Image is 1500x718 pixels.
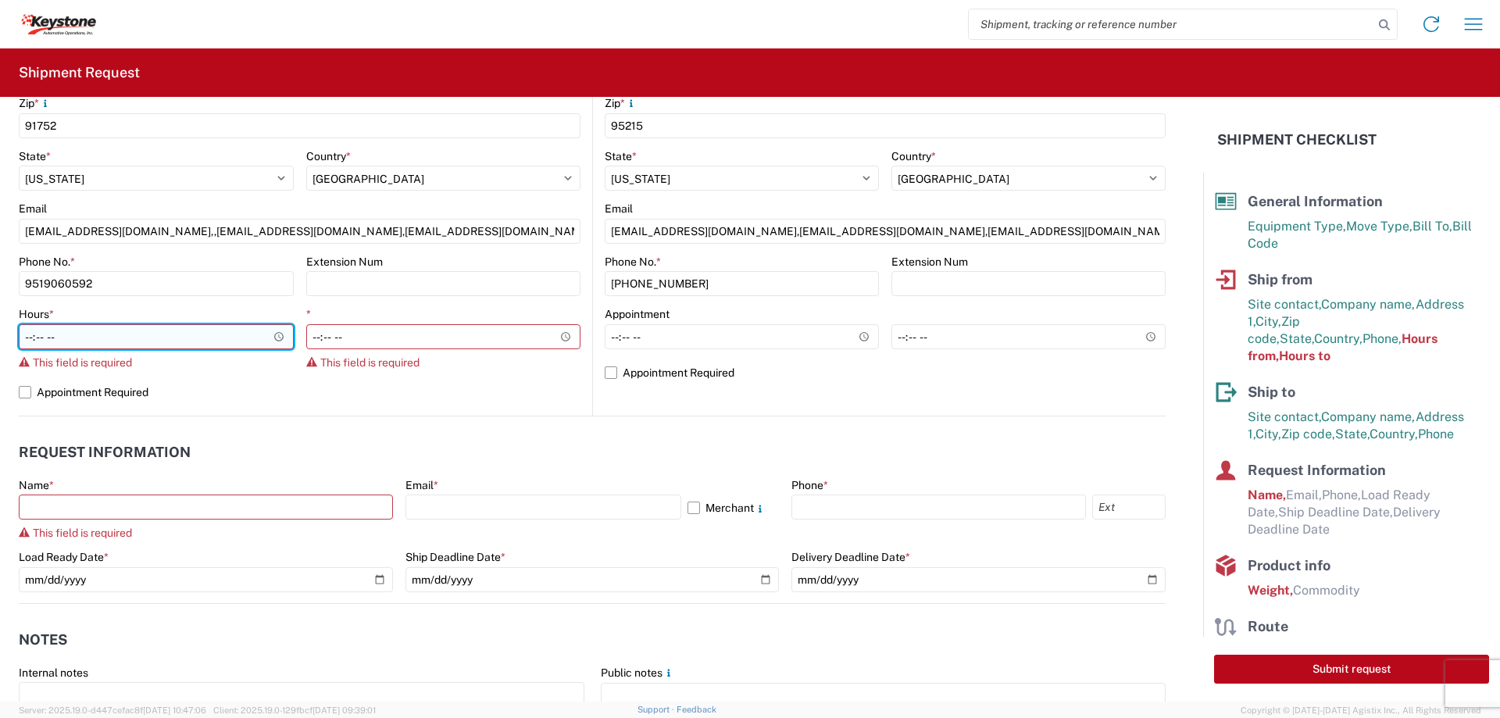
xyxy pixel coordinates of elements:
[677,705,716,714] a: Feedback
[143,705,206,715] span: [DATE] 10:47:06
[1248,384,1295,400] span: Ship to
[1248,193,1383,209] span: General Information
[605,202,633,216] label: Email
[891,149,936,163] label: Country
[1248,462,1386,478] span: Request Information
[1293,583,1360,598] span: Commodity
[1281,427,1335,441] span: Zip code,
[1255,427,1281,441] span: City,
[1362,331,1402,346] span: Phone,
[19,478,54,492] label: Name
[1314,331,1362,346] span: Country,
[33,527,132,539] span: This field is required
[320,356,420,369] span: This field is required
[306,255,383,269] label: Extension Num
[605,360,1166,385] label: Appointment Required
[1248,271,1312,288] span: Ship from
[969,9,1373,39] input: Shipment, tracking or reference number
[1255,314,1281,329] span: City,
[1322,488,1361,502] span: Phone,
[1278,505,1393,520] span: Ship Deadline Date,
[19,149,51,163] label: State
[213,705,376,715] span: Client: 2025.19.0-129fbcf
[891,255,968,269] label: Extension Num
[33,356,132,369] span: This field is required
[1248,297,1321,312] span: Site contact,
[19,666,88,680] label: Internal notes
[687,495,780,520] label: Merchant
[306,149,351,163] label: Country
[1370,427,1418,441] span: Country,
[19,632,67,648] h2: Notes
[1241,703,1481,717] span: Copyright © [DATE]-[DATE] Agistix Inc., All Rights Reserved
[1248,219,1346,234] span: Equipment Type,
[1280,331,1314,346] span: State,
[1346,219,1412,234] span: Move Type,
[19,705,206,715] span: Server: 2025.19.0-d447cefac8f
[19,307,54,321] label: Hours
[791,550,910,564] label: Delivery Deadline Date
[605,96,637,110] label: Zip
[1092,495,1166,520] input: Ext
[1248,618,1288,634] span: Route
[601,666,675,680] label: Public notes
[1412,219,1452,234] span: Bill To,
[605,307,670,321] label: Appointment
[19,202,47,216] label: Email
[19,445,191,460] h2: Request Information
[1248,488,1286,502] span: Name,
[605,149,637,163] label: State
[1217,130,1377,149] h2: Shipment Checklist
[405,478,438,492] label: Email
[791,478,828,492] label: Phone
[1214,655,1489,684] button: Submit request
[405,550,505,564] label: Ship Deadline Date
[1248,583,1293,598] span: Weight,
[19,96,52,110] label: Zip
[1286,488,1322,502] span: Email,
[637,705,677,714] a: Support
[1279,348,1330,363] span: Hours to
[19,63,140,82] h2: Shipment Request
[1248,557,1330,573] span: Product info
[1321,409,1416,424] span: Company name,
[1248,409,1321,424] span: Site contact,
[312,705,376,715] span: [DATE] 09:39:01
[1321,297,1416,312] span: Company name,
[605,255,661,269] label: Phone No.
[19,255,75,269] label: Phone No.
[19,550,109,564] label: Load Ready Date
[19,380,580,405] label: Appointment Required
[1335,427,1370,441] span: State,
[1418,427,1454,441] span: Phone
